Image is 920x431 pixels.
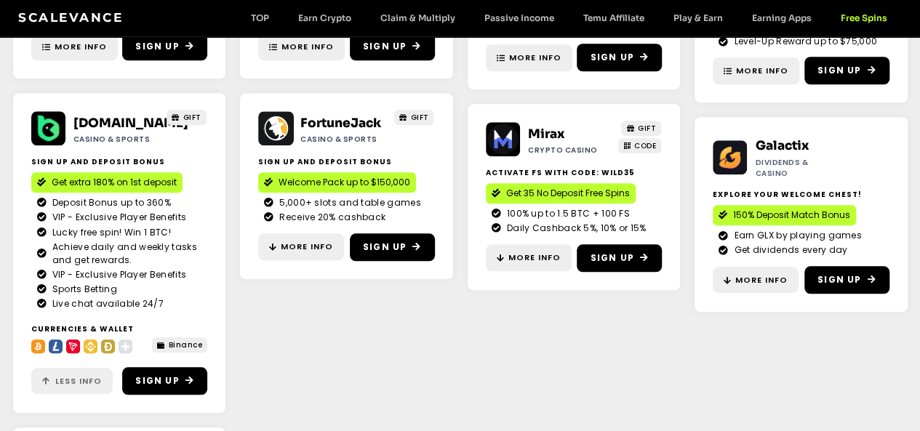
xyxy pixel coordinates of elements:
[363,241,407,254] span: Sign Up
[350,33,435,60] a: Sign Up
[730,243,847,257] span: Get dividends every day
[236,12,284,23] a: TOP
[528,126,564,142] a: Mirax
[55,41,107,53] span: More Info
[135,40,179,53] span: Sign Up
[31,323,137,334] h2: Currencies & Wallet
[634,140,656,151] span: CODE
[736,65,788,77] span: More Info
[486,244,572,271] a: More Info
[733,209,850,222] span: 150% Deposit Match Bonus
[713,205,856,225] a: 150% Deposit Match Bonus
[49,211,186,224] span: VIP - Exclusive Player Benefits
[49,226,171,239] span: Lucky free spin! Win 1 BTC!
[410,112,428,123] span: GIFT
[281,41,334,53] span: More Info
[55,375,102,387] span: Less Info
[73,134,159,145] h2: Casino & Sports
[618,138,661,153] a: CODE
[486,44,572,71] a: More Info
[49,268,186,281] span: VIP - Exclusive Player Benefits
[258,33,345,60] a: More Info
[122,367,207,395] a: Sign Up
[737,12,826,23] a: Earning Apps
[755,157,840,179] h2: Dividends & Casino
[276,196,420,209] span: 5,000+ slots and table games
[52,176,177,189] span: Get extra 180% on 1st deposit
[183,112,201,123] span: GIFT
[508,251,561,264] span: More Info
[590,251,633,265] span: Sign Up
[730,229,862,242] span: Earn GLX by playing games
[31,368,113,395] a: Less Info
[394,110,434,125] a: GIFT
[804,266,889,294] a: Sign Up
[503,222,647,235] span: Daily Cashback 5%, 10% or 15%
[590,51,633,64] span: Sign Up
[31,172,183,193] a: Get extra 180% on 1st deposit
[804,57,889,84] a: Sign Up
[279,176,410,189] span: Welcome Pack up to $150,000
[258,156,435,167] h2: SIGN UP AND DEPOSIT BONUS
[659,12,737,23] a: Play & Earn
[713,267,799,294] a: More Info
[713,189,889,200] h2: Explore your welcome chest!
[638,123,656,134] span: GIFT
[577,44,662,71] a: Sign Up
[281,241,333,253] span: More Info
[363,40,407,53] span: Sign Up
[730,35,877,48] span: Level-Up Reward up to $75,000
[735,274,788,286] span: More Info
[49,196,171,209] span: Deposit Bonus up to 360%
[569,12,659,23] a: Temu Affiliate
[169,339,203,350] span: Binance
[503,207,630,220] span: 100% up to 1.5 BTC + 100 FS
[528,145,613,156] h2: Crypto casino
[755,138,808,153] a: Galactix
[300,116,381,131] a: FortuneJack
[826,12,902,23] a: Free Spins
[817,273,861,286] span: Sign Up
[621,121,661,136] a: GIFT
[167,110,207,125] a: GIFT
[49,283,117,296] span: Sports Betting
[300,134,385,145] h2: Casino & Sports
[49,241,201,267] span: Achieve daily and weekly tasks and get rewards.
[152,337,207,353] a: Binance
[350,233,435,261] a: Sign Up
[31,33,118,60] a: More Info
[122,33,207,60] a: Sign Up
[577,244,662,272] a: Sign Up
[49,297,164,310] span: Live chat available 24/7
[486,183,636,204] a: Get 35 No Deposit Free Spins
[506,187,630,200] span: Get 35 No Deposit Free Spins
[31,156,208,167] h2: SIGN UP AND DEPOSIT BONUS
[284,12,366,23] a: Earn Crypto
[366,12,470,23] a: Claim & Multiply
[135,374,179,387] span: Sign Up
[817,64,861,77] span: Sign Up
[509,52,561,64] span: More Info
[470,12,569,23] a: Passive Income
[236,12,902,23] nav: Menu
[258,172,416,193] a: Welcome Pack up to $150,000
[486,167,663,178] h2: Activate FS with Code: WILD35
[713,57,799,84] a: More Info
[73,116,188,131] a: [DOMAIN_NAME]
[276,211,385,224] span: Receive 20% cashback
[258,233,344,260] a: More Info
[18,10,123,25] a: Scalevance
